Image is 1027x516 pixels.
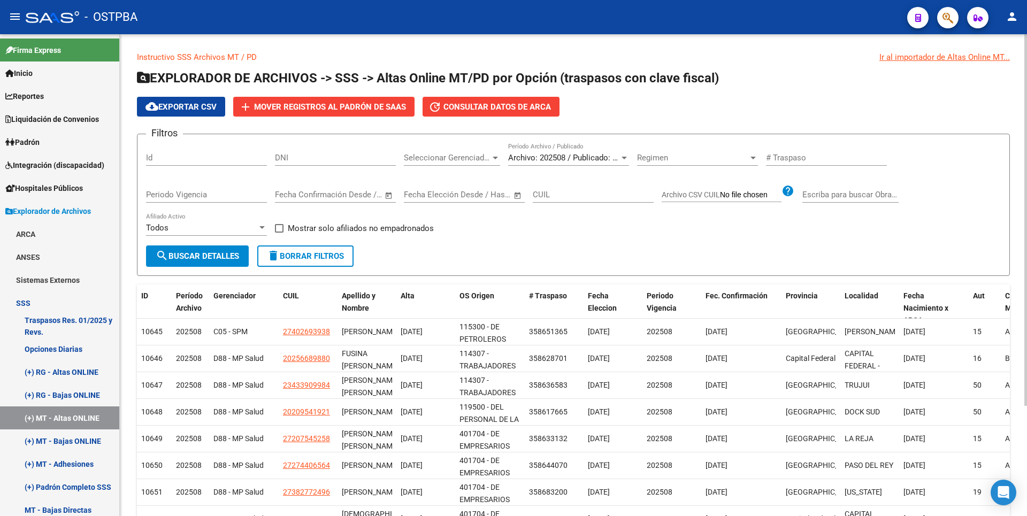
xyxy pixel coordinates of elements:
button: Exportar CSV [137,97,225,117]
span: Liquidación de Convenios [5,113,99,125]
span: 202508 [647,354,672,363]
span: 202508 [176,434,202,443]
input: Fecha inicio [275,190,318,199]
datatable-header-cell: Provincia [781,284,840,332]
span: [DATE] [903,488,925,496]
span: D88 - MP Salud [213,488,264,496]
div: Open Intercom Messenger [991,480,1016,505]
span: 10650 [141,461,163,469]
span: Seleccionar Gerenciador [404,153,490,163]
span: [DATE] [903,434,925,443]
span: 10646 [141,354,163,363]
span: B [1005,354,1010,363]
span: Aut [973,291,985,300]
input: Fecha fin [457,190,509,199]
datatable-header-cell: Apellido y Nombre [338,284,396,332]
span: [DATE] [706,407,727,416]
datatable-header-cell: ID [137,284,172,332]
button: Consultar datos de ARCA [423,97,560,117]
span: Archivo CSV CUIL [662,190,720,199]
span: [DATE] [588,327,610,336]
span: A [1005,381,1010,389]
span: [US_STATE] [845,488,882,496]
span: Integración (discapacidad) [5,159,104,171]
mat-icon: delete [267,249,280,262]
span: ID [141,291,148,300]
datatable-header-cell: Período Archivo [172,284,209,332]
span: [GEOGRAPHIC_DATA] [786,434,858,443]
datatable-header-cell: Localidad [840,284,899,332]
div: [DATE] [401,406,451,418]
button: Open calendar [512,189,524,202]
span: Regimen [637,153,748,163]
span: D88 - MP Salud [213,407,264,416]
mat-icon: help [781,184,794,197]
button: Open calendar [383,189,395,202]
span: [DATE] [903,381,925,389]
span: 27207545258 [283,434,330,443]
span: [DATE] [706,327,727,336]
span: [DATE] [588,354,610,363]
span: 19 [973,488,982,496]
a: Instructivo SSS Archivos MT / PD [137,52,257,62]
span: Firma Express [5,44,61,56]
datatable-header-cell: Aut [969,284,1001,332]
span: 50 [973,381,982,389]
span: [PERSON_NAME] [PERSON_NAME] [342,429,399,450]
div: [DATE] [401,433,451,445]
span: A [1005,327,1010,336]
mat-icon: add [239,101,252,113]
span: Fecha Eleccion [588,291,617,312]
mat-icon: cloud_download [145,100,158,113]
span: 358644070 [529,461,568,469]
span: [DATE] [588,407,610,416]
span: 27382772496 [283,488,330,496]
span: [DATE] [706,434,727,443]
span: [GEOGRAPHIC_DATA] [786,461,858,469]
span: Período Archivo [176,291,203,312]
span: [GEOGRAPHIC_DATA] [786,488,858,496]
input: Fecha inicio [404,190,447,199]
span: 27274406564 [283,461,330,469]
span: Borrar Filtros [267,251,344,261]
span: # Traspaso [529,291,567,300]
span: 10647 [141,381,163,389]
h3: Filtros [146,126,183,141]
span: 202508 [176,461,202,469]
span: [PERSON_NAME] [PERSON_NAME] [342,376,399,397]
span: [DATE] [903,407,925,416]
datatable-header-cell: OS Origen [455,284,525,332]
span: 10648 [141,407,163,416]
span: 115300 - DE PETROLEROS [459,322,506,343]
div: [DATE] [401,459,451,472]
span: [DATE] [588,381,610,389]
span: Todos [146,223,168,233]
span: [DATE] [706,354,727,363]
mat-icon: person [1006,10,1018,23]
span: Alta [401,291,415,300]
button: Mover registros al PADRÓN de SAAS [233,97,415,117]
span: 358633132 [529,434,568,443]
span: TRUJUI [845,381,870,389]
button: Borrar Filtros [257,245,354,267]
span: 358651365 [529,327,568,336]
span: 202508 [176,407,202,416]
span: 358636583 [529,381,568,389]
span: Periodo Vigencia [647,291,677,312]
span: Inicio [5,67,33,79]
span: Gerenciador [213,291,256,300]
span: EXPLORADOR DE ARCHIVOS -> SSS -> Altas Online MT/PD por Opción (traspasos con clave fiscal) [137,71,719,86]
span: 401704 - DE EMPRESARIOS PROFESIONALES Y MONOTRIBUTISTAS [459,429,526,487]
span: CUIL [283,291,299,300]
span: C05 - SPM [213,327,248,336]
span: Mostrar solo afiliados no empadronados [288,222,434,235]
span: [PERSON_NAME] [342,327,399,336]
div: [DATE] [401,326,451,338]
span: [PERSON_NAME] [342,407,399,416]
span: 202508 [647,488,672,496]
span: D88 - MP Salud [213,434,264,443]
span: 10645 [141,327,163,336]
span: Capital Federal [786,354,836,363]
div: [DATE] [401,486,451,498]
div: Ir al importador de Altas Online MT... [879,51,1010,63]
